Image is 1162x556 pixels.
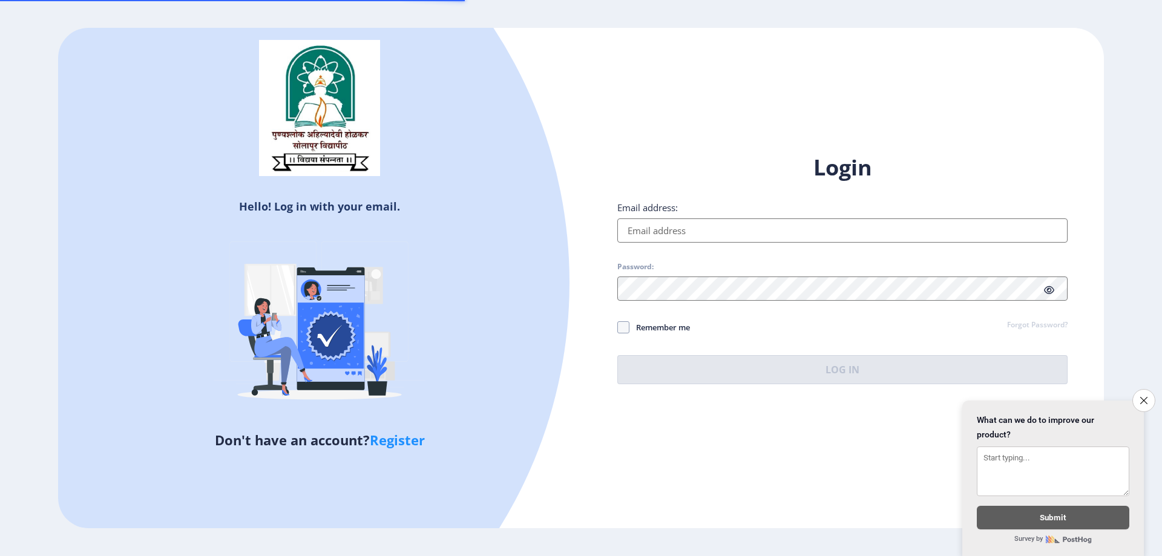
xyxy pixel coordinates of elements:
h5: Don't have an account? [67,430,572,450]
label: Email address: [617,201,678,214]
a: Forgot Password? [1007,320,1068,331]
img: sulogo.png [259,40,380,177]
span: Remember me [629,320,690,335]
h1: Login [617,153,1068,182]
label: Password: [617,262,654,272]
a: Register [370,431,425,449]
button: Log In [617,355,1068,384]
input: Email address [617,218,1068,243]
img: Verified-rafiki.svg [214,218,425,430]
